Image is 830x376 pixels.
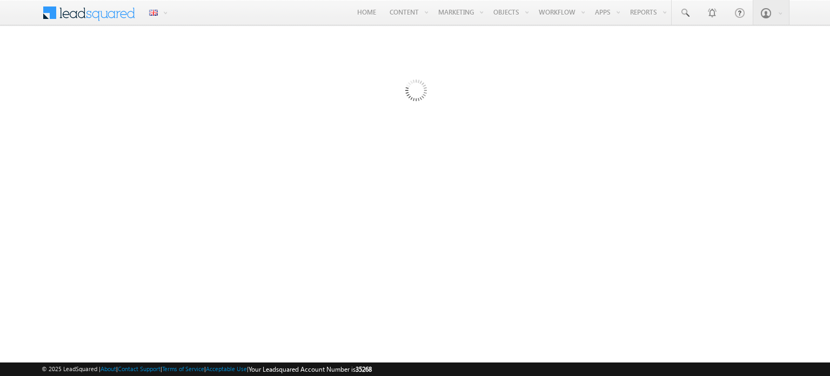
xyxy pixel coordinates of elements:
span: Your Leadsquared Account Number is [249,365,372,373]
span: 35268 [356,365,372,373]
a: Terms of Service [162,365,204,372]
img: Loading... [359,36,471,148]
span: © 2025 LeadSquared | | | | | [42,364,372,374]
a: Contact Support [118,365,160,372]
a: Acceptable Use [206,365,247,372]
a: About [101,365,116,372]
